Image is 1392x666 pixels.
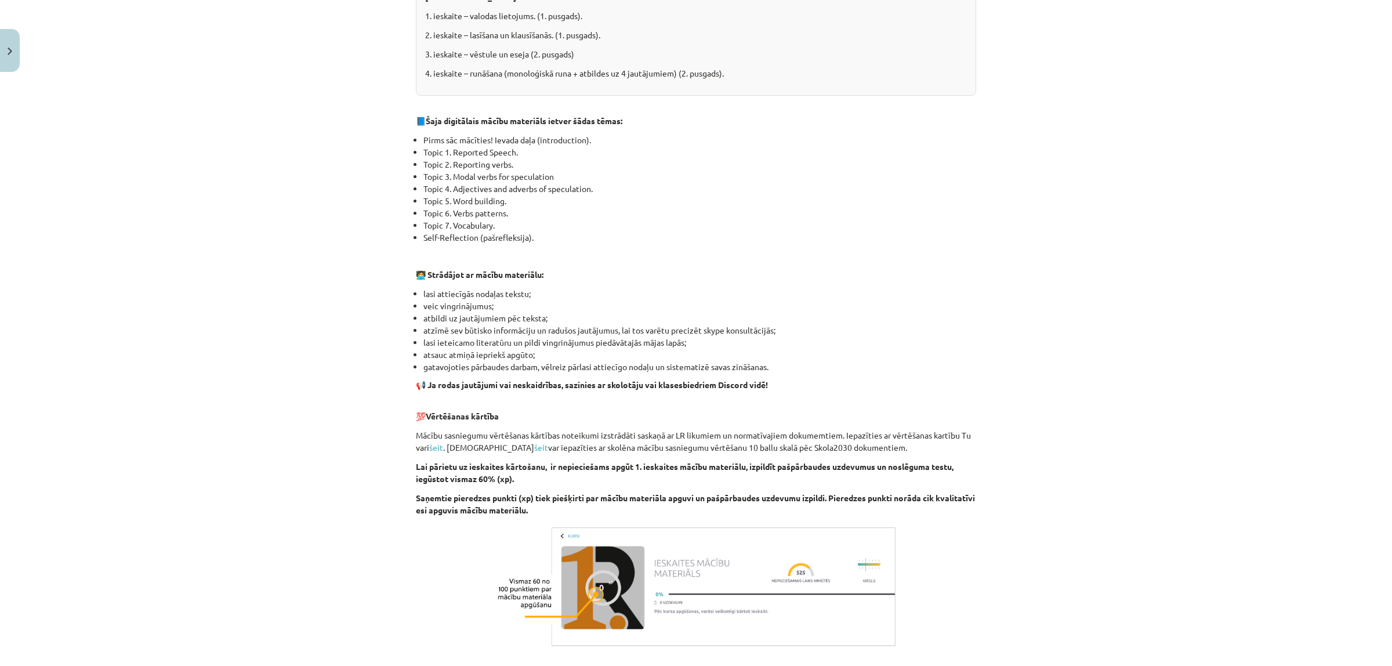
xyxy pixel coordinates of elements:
li: atzīmē sev būtisko informāciju un radušos jautājumus, lai tos varētu precizēt skype konsultācijās; [423,324,976,336]
li: lasi ieteicamo literatūru un pildi vingrinājumus piedāvātajās mājas lapās; [423,336,976,349]
li: Topic 6. Verbs patterns. [423,207,976,219]
li: Self-Reflection (pašrefleksija). [423,231,976,244]
li: veic vingrinājumus; [423,300,976,312]
p: 💯 [416,398,976,422]
li: gatavojoties pārbaudes darbam, vēlreiz pārlasi attiecīgo nodaļu un sistematizē savas zināšanas. [423,361,976,373]
li: lasi attiecīgās nodaļas tekstu; [423,288,976,300]
b: Vērtēšanas kārtība [426,411,499,421]
li: Topic 3. Modal verbs for speculation [423,171,976,183]
li: Topic 7. Vocabulary. [423,219,976,231]
b: Lai pārietu uz ieskaites kārtošanu, ir nepieciešams apgūt 1. ieskaites mācību materiālu, izpildīt... [416,461,954,484]
a: šeit [534,442,548,453]
li: atbildi uz jautājumiem pēc teksta; [423,312,976,324]
li: atsauc atmiņā iepriekš apgūto; [423,349,976,361]
li: Topic 4. Adjectives and adverbs of speculation. [423,183,976,195]
li: Topic 5. Word building. [423,195,976,207]
strong: 🧑‍💻 Strādājot ar mācību materiālu: [416,269,543,280]
p: 2. ieskaite – lasīšana un klausīšanās. (1. pusgads). [425,29,967,41]
b: Saņemtie pieredzes punkti (xp) tiek piešķirti par mācību materiāla apguvi un pašpārbaudes uzdevum... [416,493,975,515]
strong: Šaja digitālais mācību materiāls ietver šādas tēmas: [426,115,622,126]
p: 4. ieskaite – runāšana (monoloģiskā runa + atbildes uz 4 jautājumiem) (2. pusgads). [425,67,967,79]
li: Pirms sāc mācīties! Ievada daļa (introduction). [423,134,976,146]
p: 3. ieskaite – vēstule un eseja (2. pusgads) [425,48,967,60]
p: 1. ieskaite – valodas lietojums. (1. pusgads). [425,10,967,22]
a: šeit [429,442,443,453]
li: Topic 1. Reported Speech. [423,146,976,158]
img: icon-close-lesson-0947bae3869378f0d4975bcd49f059093ad1ed9edebbc8119c70593378902aed.svg [8,48,12,55]
p: 📘 [416,115,976,127]
p: Mācību sasniegumu vērtēšanas kārtības noteikumi izstrādāti saskaņā ar LR likumiem un normatīvajie... [416,429,976,454]
li: Topic 2. Reporting verbs. [423,158,976,171]
strong: 📢 Ja rodas jautājumi vai neskaidrības, sazinies ar skolotāju vai klasesbiedriem Discord vidē! [416,379,768,390]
